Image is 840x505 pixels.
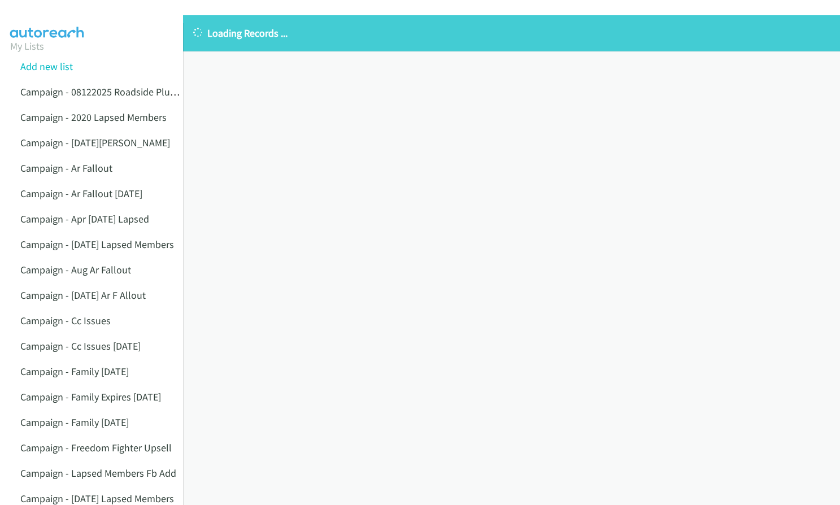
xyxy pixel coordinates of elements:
a: Campaign - 2020 Lapsed Members [20,111,167,124]
p: Loading Records ... [193,25,830,41]
a: Campaign - Aug Ar Fallout [20,263,131,276]
a: Campaign - Cc Issues [DATE] [20,339,141,352]
a: Campaign - [DATE][PERSON_NAME] [20,136,170,149]
a: Campaign - Ar Fallout [20,162,112,175]
a: Campaign - Lapsed Members Fb Add [20,467,176,480]
a: Campaign - Freedom Fighter Upsell [20,441,172,454]
a: Add new list [20,60,73,73]
a: Campaign - [DATE] Ar F Allout [20,289,146,302]
a: Campaign - 08122025 Roadside Plus No Vehicles [20,85,227,98]
a: My Lists [10,40,44,53]
a: Campaign - [DATE] Lapsed Members [20,492,174,505]
a: Campaign - Family [DATE] [20,416,129,429]
a: Campaign - [DATE] Lapsed Members [20,238,174,251]
a: Campaign - Family Expires [DATE] [20,390,161,403]
a: Campaign - Family [DATE] [20,365,129,378]
a: Campaign - Apr [DATE] Lapsed [20,212,149,225]
a: Campaign - Ar Fallout [DATE] [20,187,142,200]
a: Campaign - Cc Issues [20,314,111,327]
